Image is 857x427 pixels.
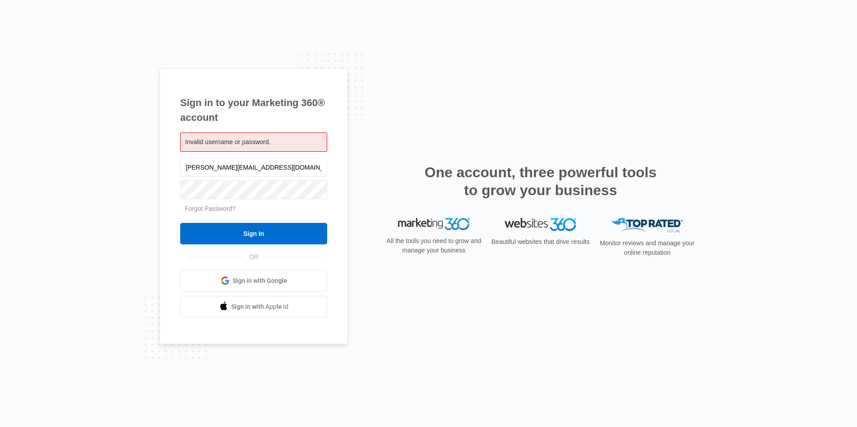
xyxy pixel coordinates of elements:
[185,138,271,145] span: Invalid username or password.
[180,158,327,177] input: Email
[231,302,289,312] span: Sign in with Apple Id
[597,239,697,257] p: Monitor reviews and manage your online reputation
[243,252,265,262] span: OR
[611,218,683,233] img: Top Rated Local
[384,236,484,255] p: All the tools you need to grow and manage your business
[398,218,470,231] img: Marketing 360
[505,218,576,231] img: Websites 360
[180,95,327,125] h1: Sign in to your Marketing 360® account
[490,237,591,247] p: Beautiful websites that drive results
[180,223,327,244] input: Sign In
[180,270,327,291] a: Sign in with Google
[180,296,327,317] a: Sign in with Apple Id
[233,276,287,286] span: Sign in with Google
[185,205,236,212] a: Forgot Password?
[422,163,659,199] h2: One account, three powerful tools to grow your business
